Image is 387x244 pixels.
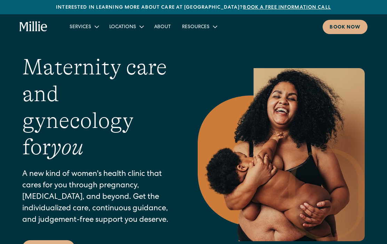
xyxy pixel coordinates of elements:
p: A new kind of women's health clinic that cares for you through pregnancy, [MEDICAL_DATA], and bey... [22,169,170,226]
h1: Maternity care and gynecology for [22,54,170,161]
a: About [149,21,176,32]
div: Book now [330,24,361,31]
div: Resources [182,24,210,31]
div: Resources [176,21,222,32]
em: you [51,135,84,160]
a: Book a free information call [243,5,331,10]
img: Smiling mother with her baby in arms, celebrating body positivity and the nurturing bond of postp... [198,68,365,242]
a: Book now [323,20,368,34]
div: Services [64,21,104,32]
div: Locations [109,24,136,31]
a: home [19,21,47,32]
div: Locations [104,21,149,32]
div: Services [70,24,91,31]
